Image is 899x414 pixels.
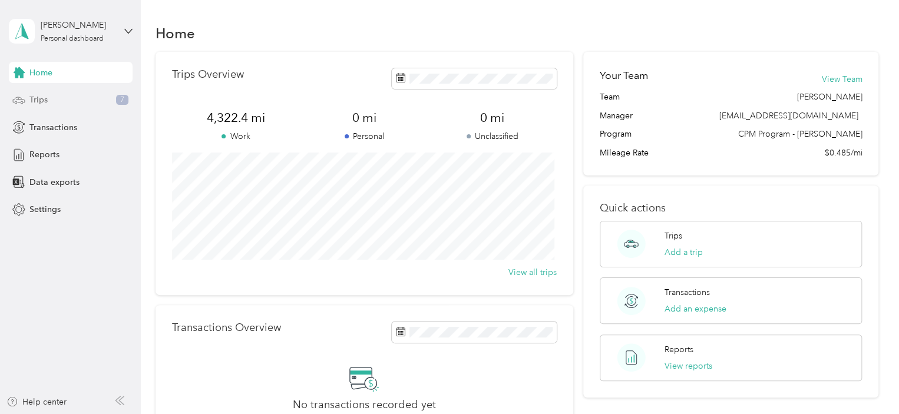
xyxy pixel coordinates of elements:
[300,130,428,143] p: Personal
[600,202,862,214] p: Quick actions
[29,121,77,134] span: Transactions
[172,322,281,334] p: Transactions Overview
[719,111,858,121] span: [EMAIL_ADDRESS][DOMAIN_NAME]
[116,95,128,105] span: 7
[821,73,862,85] button: View Team
[29,176,80,188] span: Data exports
[428,130,557,143] p: Unclassified
[508,266,557,279] button: View all trips
[41,19,114,31] div: [PERSON_NAME]
[796,91,862,103] span: [PERSON_NAME]
[665,246,703,259] button: Add a trip
[41,35,104,42] div: Personal dashboard
[600,110,633,122] span: Manager
[665,360,712,372] button: View reports
[600,91,620,103] span: Team
[300,110,428,126] span: 0 mi
[665,286,710,299] p: Transactions
[738,128,862,140] span: CPM Program - [PERSON_NAME]
[665,303,726,315] button: Add an expense
[600,147,649,159] span: Mileage Rate
[29,148,60,161] span: Reports
[172,110,300,126] span: 4,322.4 mi
[665,343,693,356] p: Reports
[824,147,862,159] span: $0.485/mi
[293,399,436,411] h2: No transactions recorded yet
[172,130,300,143] p: Work
[156,27,195,39] h1: Home
[29,203,61,216] span: Settings
[6,396,67,408] button: Help center
[172,68,244,81] p: Trips Overview
[428,110,557,126] span: 0 mi
[29,94,48,106] span: Trips
[665,230,682,242] p: Trips
[600,128,632,140] span: Program
[600,68,648,83] h2: Your Team
[833,348,899,414] iframe: Everlance-gr Chat Button Frame
[29,67,52,79] span: Home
